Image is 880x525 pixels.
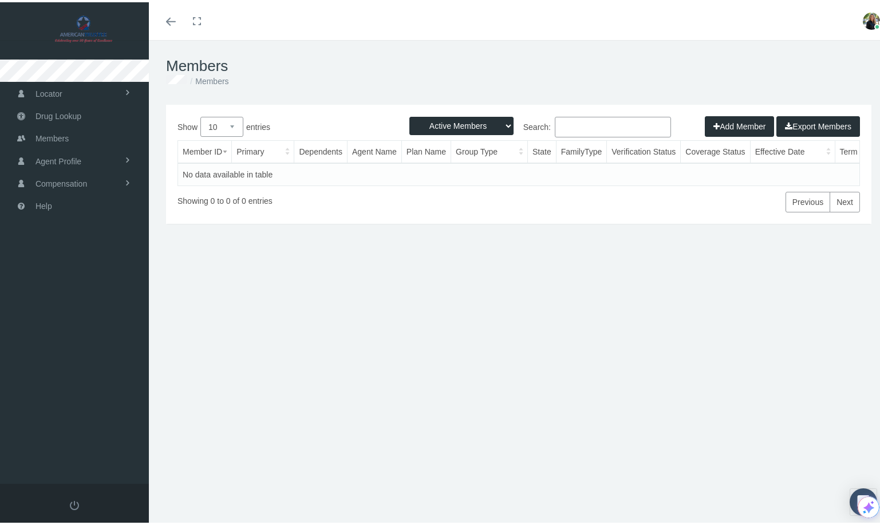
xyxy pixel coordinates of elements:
[830,190,860,210] a: Next
[519,115,671,135] label: Search:
[607,139,681,161] th: Verification Status
[35,81,62,102] span: Locator
[527,139,556,161] th: State
[35,103,81,125] span: Drug Lookup
[232,139,294,161] th: Primary: activate to sort column ascending
[35,125,69,147] span: Members
[786,190,830,210] a: Previous
[166,55,871,73] h1: Members
[776,114,860,135] button: Export Members
[35,193,52,215] span: Help
[401,139,451,161] th: Plan Name
[35,171,87,192] span: Compensation
[200,115,243,135] select: Showentries
[863,10,880,27] img: S_Profile_Picture_16535.jpeg
[556,139,607,161] th: FamilyType
[294,139,348,161] th: Dependents
[862,498,875,512] img: Icon
[187,73,228,85] li: Members
[347,139,401,161] th: Agent Name
[850,486,877,514] div: Open Intercom Messenger
[681,139,750,161] th: Coverage Status
[35,148,81,170] span: Agent Profile
[555,115,671,135] input: Search:
[750,139,835,161] th: Effective Date: activate to sort column ascending
[451,139,528,161] th: Group Type: activate to sort column ascending
[177,115,519,135] label: Show entries
[178,139,232,161] th: Member ID: activate to sort column ascending
[15,13,152,41] img: AMERICAN TRUSTEE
